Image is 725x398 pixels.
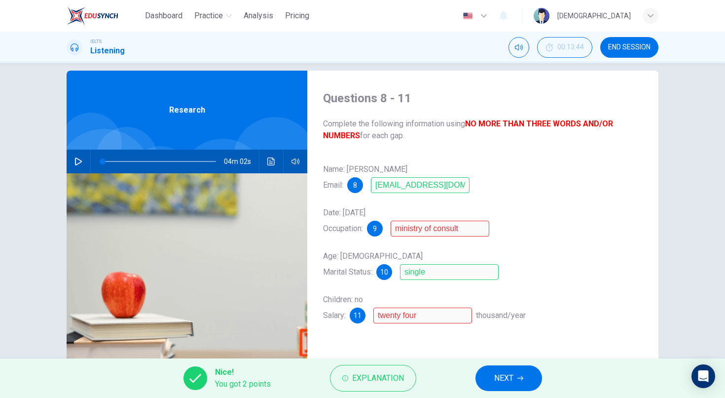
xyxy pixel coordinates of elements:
span: Dashboard [145,10,182,22]
span: Explanation [352,371,404,385]
a: EduSynch logo [67,6,141,26]
img: EduSynch logo [67,6,118,26]
span: 11 [354,312,362,319]
button: Pricing [281,7,313,25]
div: Hide [537,37,592,58]
input: civil servant [391,221,489,237]
button: Explanation [330,365,416,392]
span: 00:13:44 [557,43,584,51]
span: thousand/year [476,311,526,320]
img: en [462,12,474,20]
button: 00:13:44 [537,37,592,58]
span: Pricing [285,10,309,22]
span: 10 [380,269,388,276]
span: 04m 02s [224,150,259,173]
img: Profile picture [534,8,549,24]
button: Analysis [240,7,277,25]
span: IELTS [90,38,102,45]
span: Complete the following information using for each gap. [323,118,643,142]
span: 9 [373,225,377,232]
button: Dashboard [141,7,186,25]
span: Practice [194,10,223,22]
span: Nice! [215,366,271,378]
span: Analysis [244,10,273,22]
span: Children: no Salary: [323,295,363,320]
input: 24-36; 24 - 36; 24 to 36; [373,308,472,323]
span: Name: [PERSON_NAME] Email: [323,164,407,190]
span: NEXT [494,371,513,385]
span: Date: [DATE] Occupation: [323,208,365,233]
input: wglass@email.com [371,177,470,193]
span: Research [169,104,205,116]
div: Mute [508,37,529,58]
span: Age: [DEMOGRAPHIC_DATA] Marital Status: [323,251,423,277]
div: [DEMOGRAPHIC_DATA] [557,10,631,22]
span: 8 [353,182,357,189]
b: NO MORE THAN THREE WORDS AND/OR NUMBERS [323,119,613,140]
h1: Listening [90,45,125,57]
input: single [400,264,499,280]
span: END SESSION [608,43,651,51]
button: END SESSION [600,37,658,58]
button: Click to see the audio transcription [263,150,279,173]
button: NEXT [475,365,542,391]
span: You got 2 points [215,378,271,390]
button: Practice [190,7,236,25]
h4: Questions 8 - 11 [323,90,643,106]
div: Open Intercom Messenger [691,364,715,388]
